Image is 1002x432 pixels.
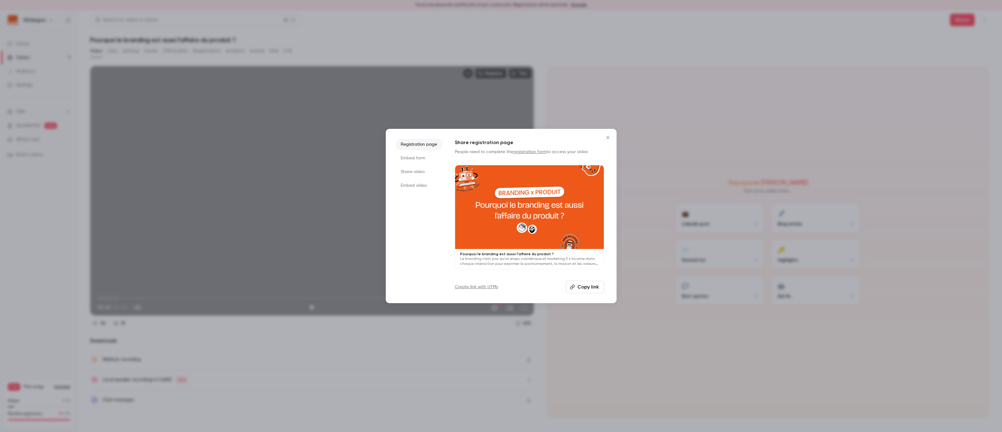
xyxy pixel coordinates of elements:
li: Share video [396,166,442,177]
li: Registration page [396,139,442,150]
a: Pourquoi le branding est aussi l'affaire du produit ?Le branding n'est pas qu'un enjeu cosmétique... [455,165,604,269]
p: Le branding n'est pas qu'un enjeu cosmétique et marketing Il s’incarne dans chaque interaction po... [460,256,599,266]
p: People need to complete the to access your video [455,149,604,155]
p: Pourquoi le branding est aussi l'affaire du produit ? [460,251,599,256]
button: Close [602,131,614,144]
li: Embed video [396,180,442,191]
a: Create link with UTMs [455,284,498,290]
h1: Share registration page [455,139,604,146]
a: registration form [513,150,547,154]
li: Embed form [396,153,442,164]
button: Copy link [566,281,604,293]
